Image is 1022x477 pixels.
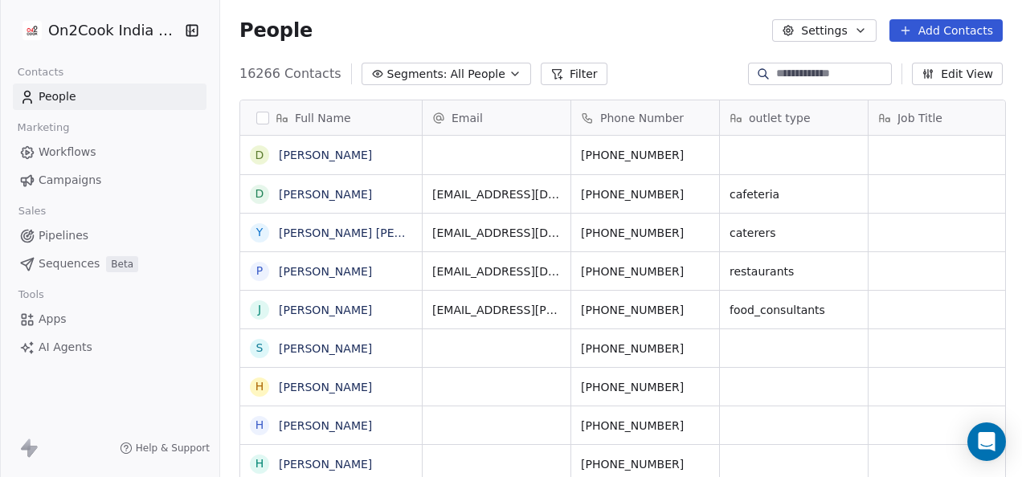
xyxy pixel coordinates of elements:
button: Add Contacts [889,19,1003,42]
span: Sales [11,199,53,223]
button: On2Cook India Pvt. Ltd. [19,17,174,44]
span: Phone Number [600,110,684,126]
div: Full Name [240,100,422,135]
span: [PHONE_NUMBER] [581,418,709,434]
span: [EMAIL_ADDRESS][DOMAIN_NAME] [432,263,561,279]
div: D [255,185,264,202]
a: People [13,84,206,110]
div: P [256,263,263,279]
span: food_consultants [730,302,858,318]
span: All People [451,66,505,83]
span: [PHONE_NUMBER] [581,379,709,395]
span: outlet type [749,110,811,126]
div: S [256,340,264,357]
a: [PERSON_NAME] [279,188,372,201]
span: Contacts [10,60,71,84]
span: Segments: [387,66,448,83]
div: Job Title [869,100,1016,135]
button: Settings [772,19,876,42]
a: [PERSON_NAME] [279,265,372,278]
span: [PHONE_NUMBER] [581,147,709,163]
div: outlet type [720,100,868,135]
span: Full Name [295,110,351,126]
button: Filter [541,63,607,85]
span: Job Title [897,110,942,126]
a: Pipelines [13,222,206,249]
a: [PERSON_NAME] [279,342,372,355]
span: AI Agents [39,339,92,356]
a: Apps [13,306,206,332]
span: 16266 Contacts [239,64,341,84]
span: caterers [730,225,858,241]
a: [PERSON_NAME] [279,381,372,393]
a: [PERSON_NAME] [279,149,372,161]
span: [PHONE_NUMBER] [581,340,709,357]
a: Campaigns [13,167,206,194]
div: H [255,455,264,472]
span: cafeteria [730,186,858,202]
span: People [239,18,313,43]
a: Workflows [13,139,206,165]
div: Y [256,224,264,241]
span: Apps [39,311,67,328]
span: Email [452,110,483,126]
div: D [255,147,264,164]
a: SequencesBeta [13,251,206,277]
span: [PHONE_NUMBER] [581,302,709,318]
div: H [255,378,264,395]
a: [PERSON_NAME] [279,419,372,432]
img: on2cook%20logo-04%20copy.jpg [22,21,42,40]
div: H [255,417,264,434]
span: [EMAIL_ADDRESS][DOMAIN_NAME] [432,186,561,202]
div: Phone Number [571,100,719,135]
span: People [39,88,76,105]
div: Open Intercom Messenger [967,422,1006,461]
span: Sequences [39,255,100,272]
span: Tools [11,283,51,307]
a: [PERSON_NAME] [279,458,372,471]
span: [PHONE_NUMBER] [581,186,709,202]
span: restaurants [730,263,858,279]
a: [PERSON_NAME] [279,304,372,316]
span: [PHONE_NUMBER] [581,225,709,241]
a: Help & Support [120,442,210,455]
div: J [258,301,261,318]
span: Help & Support [136,442,210,455]
span: On2Cook India Pvt. Ltd. [48,20,181,41]
a: AI Agents [13,334,206,361]
div: Email [423,100,570,135]
span: [PHONE_NUMBER] [581,456,709,472]
span: Workflows [39,144,96,161]
span: Beta [106,256,138,272]
span: [EMAIL_ADDRESS][DOMAIN_NAME] [432,225,561,241]
button: Edit View [912,63,1003,85]
span: Campaigns [39,172,101,189]
a: [PERSON_NAME] [PERSON_NAME] [279,226,469,239]
span: [PHONE_NUMBER] [581,263,709,279]
span: Marketing [10,116,76,140]
span: [EMAIL_ADDRESS][PERSON_NAME][DOMAIN_NAME] [432,302,561,318]
span: Pipelines [39,227,88,244]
